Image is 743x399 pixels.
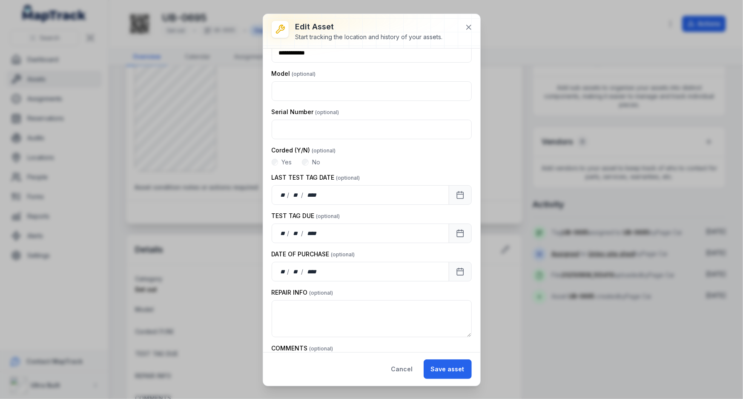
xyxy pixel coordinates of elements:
div: day, [279,229,287,238]
label: TEST TAG DUE [272,212,340,220]
label: REPAIR INFO [272,288,333,297]
div: day, [279,267,287,276]
label: LAST TEST TAG DATE [272,173,360,182]
div: / [301,191,304,199]
button: Calendar [449,262,472,281]
div: / [301,267,304,276]
div: day, [279,191,287,199]
h3: Edit asset [295,21,443,33]
label: No [312,158,320,166]
button: Calendar [449,224,472,243]
label: COMMENTS [272,344,333,353]
button: Cancel [384,359,420,379]
div: month, [290,229,301,238]
label: Corded (Y/N) [272,146,336,155]
div: / [287,191,290,199]
button: Save asset [424,359,472,379]
button: Calendar [449,185,472,205]
label: Model [272,69,316,78]
div: year, [304,229,320,238]
div: year, [304,191,320,199]
label: Yes [281,158,292,166]
div: / [287,229,290,238]
div: Start tracking the location and history of your assets. [295,33,443,41]
div: / [301,229,304,238]
label: DATE OF PURCHASE [272,250,355,258]
div: / [287,267,290,276]
div: year, [304,267,320,276]
div: month, [290,267,301,276]
label: Serial Number [272,108,339,116]
div: month, [290,191,301,199]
